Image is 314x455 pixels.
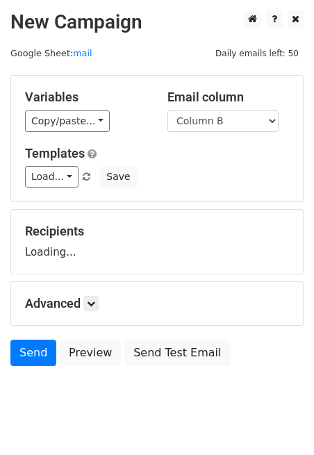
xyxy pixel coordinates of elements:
[60,340,121,366] a: Preview
[100,166,136,188] button: Save
[10,10,304,34] h2: New Campaign
[25,296,289,311] h5: Advanced
[73,48,92,58] a: mail
[25,166,78,188] a: Load...
[25,224,289,260] div: Loading...
[210,46,304,61] span: Daily emails left: 50
[167,90,289,105] h5: Email column
[124,340,230,366] a: Send Test Email
[210,48,304,58] a: Daily emails left: 50
[25,90,147,105] h5: Variables
[25,224,289,239] h5: Recipients
[10,340,56,366] a: Send
[25,146,85,160] a: Templates
[25,110,110,132] a: Copy/paste...
[10,48,92,58] small: Google Sheet:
